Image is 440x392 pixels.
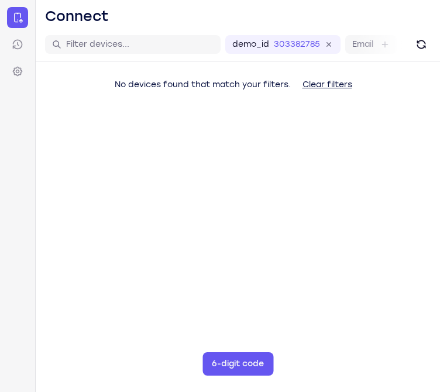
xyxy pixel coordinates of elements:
[45,7,109,26] h1: Connect
[412,35,431,54] button: Refresh
[7,61,28,82] a: Settings
[66,39,214,50] input: Filter devices...
[232,39,269,50] label: demo_id
[7,34,28,55] a: Sessions
[352,39,373,50] label: Email
[115,80,291,90] span: No devices found that match your filters.
[7,7,28,28] a: Connect
[202,352,273,376] button: 6-digit code
[293,73,362,97] button: Clear filters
